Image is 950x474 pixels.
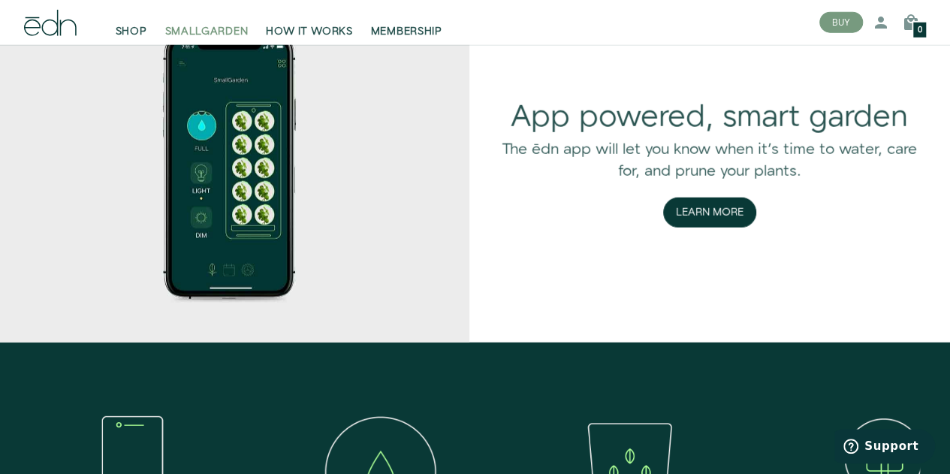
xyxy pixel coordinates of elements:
[663,198,756,228] button: Learn More
[156,6,258,39] a: SMALLGARDEN
[918,26,922,35] span: 0
[499,139,921,182] div: The ēdn app will let you know when it's time to water, care for, and prune your plants.
[257,6,361,39] a: HOW IT WORKS
[165,24,249,39] span: SMALLGARDEN
[116,24,147,39] span: SHOP
[499,96,921,139] div: App powered, smart garden
[266,24,352,39] span: HOW IT WORKS
[362,6,451,39] a: MEMBERSHIP
[371,24,442,39] span: MEMBERSHIP
[819,12,863,33] button: BUY
[107,6,156,39] a: SHOP
[834,429,935,466] iframe: Opens a widget where you can find more information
